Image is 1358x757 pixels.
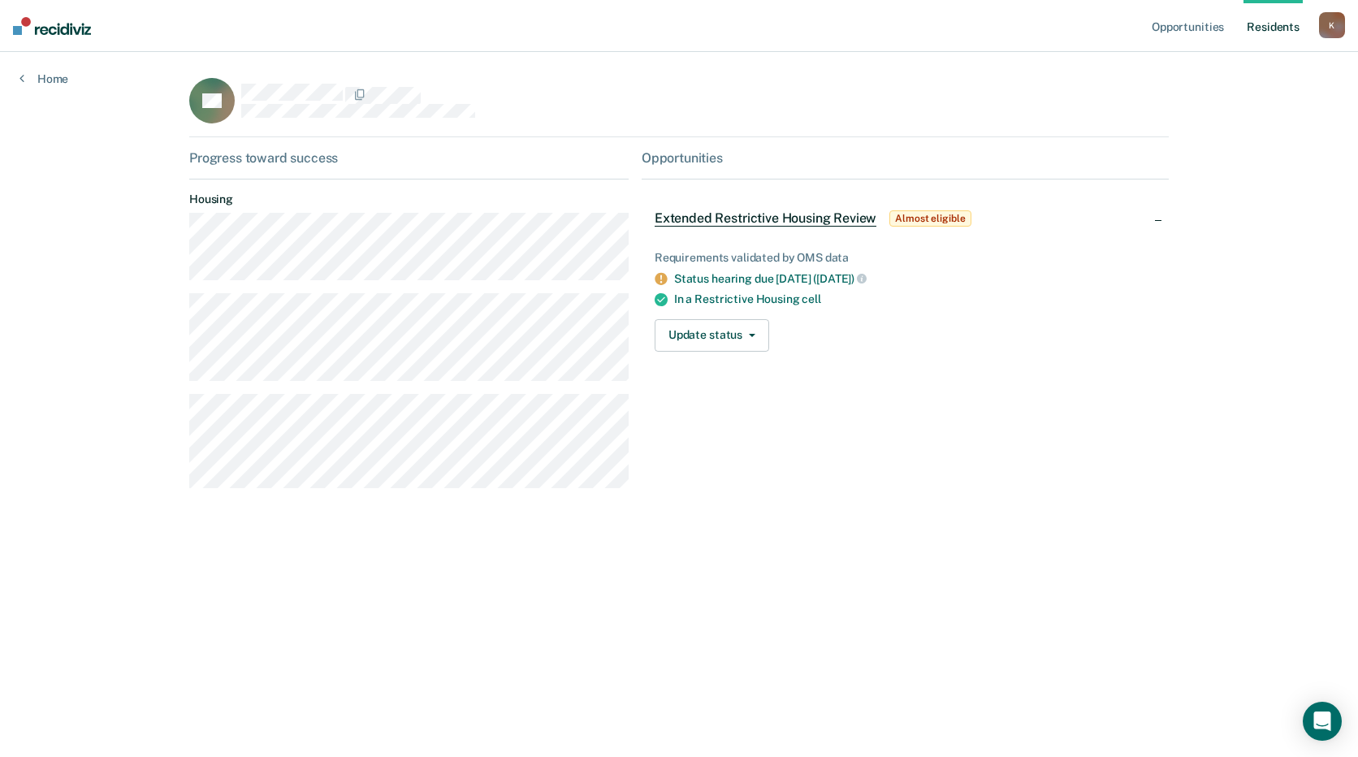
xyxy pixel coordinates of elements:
div: Requirements validated by OMS data [655,251,1156,265]
span: Extended Restrictive Housing Review [655,210,876,227]
span: Almost eligible [889,210,971,227]
div: Open Intercom Messenger [1303,702,1342,741]
button: K [1319,12,1345,38]
img: Recidiviz [13,17,91,35]
dt: Housing [189,192,629,206]
div: Extended Restrictive Housing ReviewAlmost eligible [642,192,1169,244]
div: Progress toward success [189,150,629,166]
div: In a Restrictive Housing [674,292,1156,306]
div: Status hearing due [DATE] ([DATE]) [674,271,1156,286]
span: cell [802,292,820,305]
div: Opportunities [642,150,1169,166]
a: Home [19,71,68,86]
button: Update status [655,319,769,352]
